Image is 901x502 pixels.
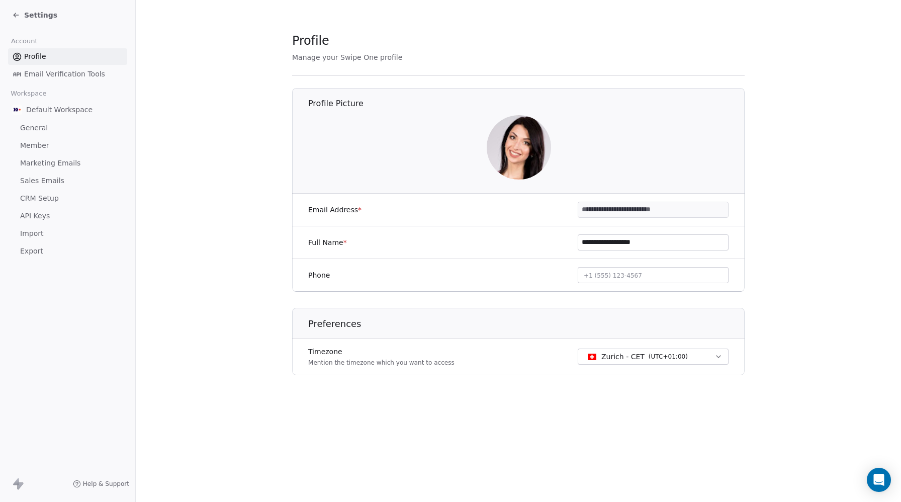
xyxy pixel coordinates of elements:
span: Email Verification Tools [24,69,105,79]
a: Settings [12,10,57,20]
span: Settings [24,10,57,20]
span: General [20,123,48,133]
img: AVATAR%20METASKILL%20-%20Colori%20Positivo.png [12,105,22,115]
a: CRM Setup [8,190,127,207]
span: Manage your Swipe One profile [292,53,402,61]
span: Member [20,140,49,151]
button: Zurich - CET(UTC+01:00) [578,349,729,365]
span: +1 (555) 123-4567 [584,272,642,279]
span: Profile [24,51,46,62]
span: Sales Emails [20,176,64,186]
span: Profile [292,33,329,48]
p: Mention the timezone which you want to access [308,359,455,367]
img: y20ioNKkpnIL_TwbaL-Q9Dm38r_GwzlUFKNwohZvYnM [487,115,551,180]
button: +1 (555) 123-4567 [578,267,729,283]
a: Profile [8,48,127,65]
a: General [8,120,127,136]
span: API Keys [20,211,50,221]
a: Help & Support [73,480,129,488]
h1: Preferences [308,318,745,330]
a: Import [8,225,127,242]
span: Zurich - CET [601,352,645,362]
a: Marketing Emails [8,155,127,172]
label: Email Address [308,205,362,215]
a: Export [8,243,127,260]
label: Timezone [308,347,455,357]
span: ( UTC+01:00 ) [649,352,688,361]
a: Sales Emails [8,173,127,189]
a: API Keys [8,208,127,224]
span: Account [7,34,42,49]
span: Workspace [7,86,51,101]
span: Default Workspace [26,105,93,115]
span: Import [20,228,43,239]
span: Export [20,246,43,257]
label: Full Name [308,237,347,247]
a: Member [8,137,127,154]
h1: Profile Picture [308,98,745,109]
span: CRM Setup [20,193,59,204]
span: Marketing Emails [20,158,80,169]
span: Help & Support [83,480,129,488]
div: Open Intercom Messenger [867,468,891,492]
label: Phone [308,270,330,280]
a: Email Verification Tools [8,66,127,82]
